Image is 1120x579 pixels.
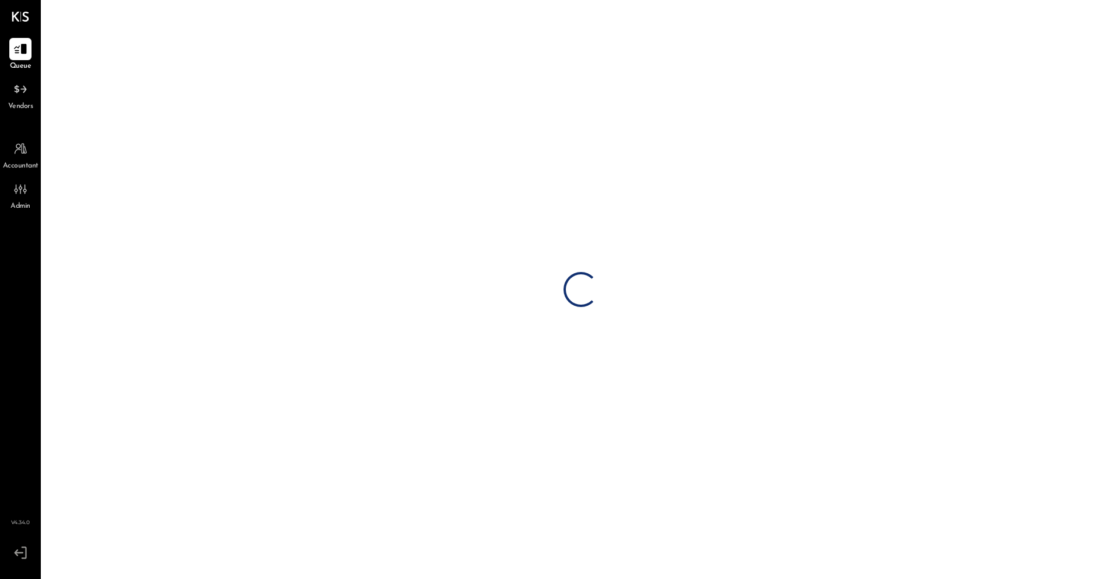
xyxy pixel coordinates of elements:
a: Vendors [1,78,40,112]
a: Accountant [1,138,40,172]
span: Vendors [8,102,33,112]
span: Queue [10,61,32,72]
span: Admin [10,201,30,212]
a: Admin [1,178,40,212]
a: Queue [1,38,40,72]
span: Accountant [3,161,38,172]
